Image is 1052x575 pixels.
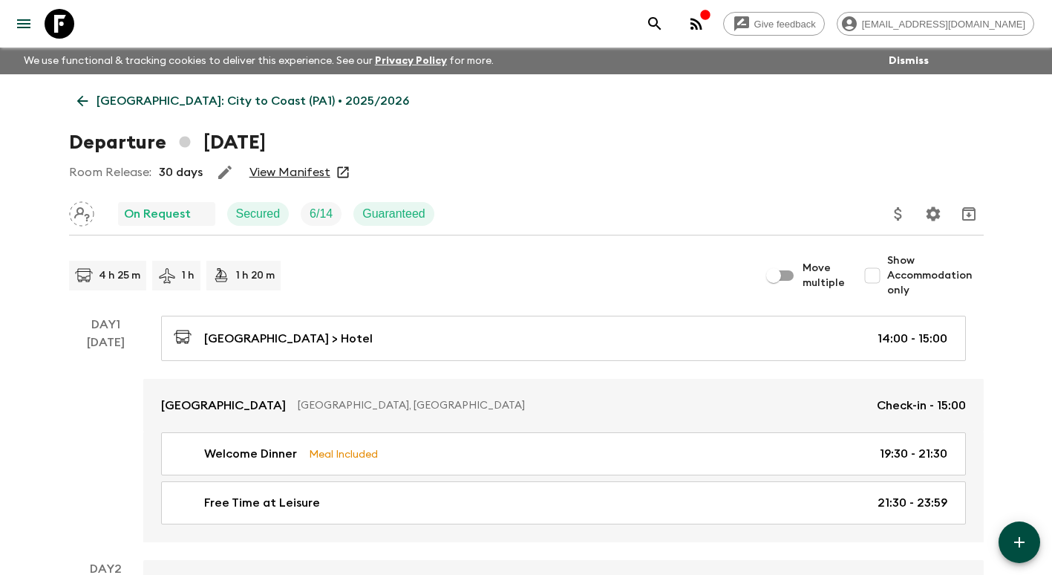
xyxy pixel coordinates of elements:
p: 1 h 20 m [236,268,275,283]
p: Guaranteed [362,205,425,223]
div: Trip Fill [301,202,342,226]
span: Assign pack leader [69,206,94,218]
button: Dismiss [885,51,932,71]
p: [GEOGRAPHIC_DATA] > Hotel [204,330,373,348]
a: Welcome DinnerMeal Included19:30 - 21:30 [161,432,966,475]
p: 4 h 25 m [99,268,140,283]
p: [GEOGRAPHIC_DATA], [GEOGRAPHIC_DATA] [298,398,865,413]
a: [GEOGRAPHIC_DATA]: City to Coast (PA1) • 2025/2026 [69,86,417,116]
p: 1 h [182,268,195,283]
p: Welcome Dinner [204,445,297,463]
p: 6 / 14 [310,205,333,223]
button: Update Price, Early Bird Discount and Costs [883,199,913,229]
button: search adventures [640,9,670,39]
p: Meal Included [309,446,378,462]
p: 14:00 - 15:00 [878,330,947,348]
div: [DATE] [87,334,125,542]
div: Secured [227,202,290,226]
a: Give feedback [723,12,825,36]
p: Day 1 [69,316,143,334]
span: Show Accommodation only [887,253,984,298]
a: Free Time at Leisure21:30 - 23:59 [161,481,966,524]
a: [GEOGRAPHIC_DATA][GEOGRAPHIC_DATA], [GEOGRAPHIC_DATA]Check-in - 15:00 [143,379,984,432]
a: Privacy Policy [375,56,447,66]
a: View Manifest [249,165,330,180]
p: 30 days [159,163,203,181]
p: [GEOGRAPHIC_DATA] [161,397,286,415]
p: Secured [236,205,281,223]
span: Move multiple [803,261,846,290]
span: [EMAIL_ADDRESS][DOMAIN_NAME] [854,19,1033,30]
p: [GEOGRAPHIC_DATA]: City to Coast (PA1) • 2025/2026 [97,92,409,110]
p: Room Release: [69,163,151,181]
div: [EMAIL_ADDRESS][DOMAIN_NAME] [837,12,1034,36]
p: We use functional & tracking cookies to deliver this experience. See our for more. [18,48,500,74]
h1: Departure [DATE] [69,128,266,157]
span: Give feedback [746,19,824,30]
p: Free Time at Leisure [204,494,320,512]
button: Archive (Completed, Cancelled or Unsynced Departures only) [954,199,984,229]
button: menu [9,9,39,39]
p: On Request [124,205,191,223]
p: 19:30 - 21:30 [880,445,947,463]
a: [GEOGRAPHIC_DATA] > Hotel14:00 - 15:00 [161,316,966,361]
button: Settings [918,199,948,229]
p: 21:30 - 23:59 [878,494,947,512]
p: Check-in - 15:00 [877,397,966,415]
